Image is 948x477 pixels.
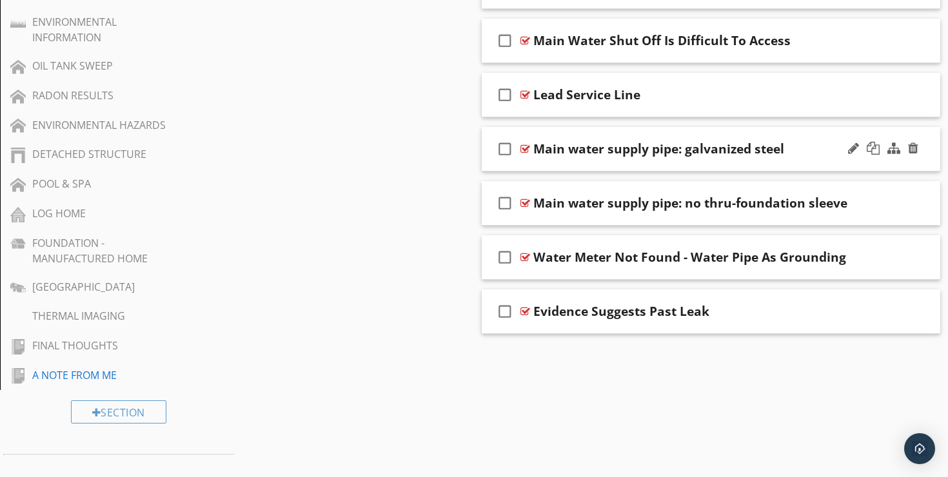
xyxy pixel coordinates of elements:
div: Water Meter Not Found - Water Pipe As Grounding [533,249,846,265]
div: Main Water Shut Off Is Difficult To Access [533,33,791,48]
div: ENVIRONMENTAL HAZARDS [32,117,176,133]
div: DETACHED STRUCTURE [32,146,176,162]
div: ENVIRONMENTAL INFORMATION [32,14,176,45]
div: [GEOGRAPHIC_DATA] [32,279,176,295]
div: Open Intercom Messenger [904,433,935,464]
div: RADON RESULTS [32,88,176,103]
i: check_box_outline_blank [495,188,515,219]
div: LOG HOME [32,206,176,221]
div: A NOTE FROM ME [32,367,176,383]
div: Evidence Suggests Past Leak [533,304,709,319]
i: check_box_outline_blank [495,296,515,327]
i: check_box_outline_blank [495,79,515,110]
i: check_box_outline_blank [495,242,515,273]
div: FOUNDATION - MANUFACTURED HOME [32,235,176,266]
div: POOL & SPA [32,176,176,191]
div: FINAL THOUGHTS [32,338,176,353]
div: Main water supply pipe: galvanized steel [533,141,784,157]
div: Lead Service Line [533,87,640,102]
div: Section [71,400,166,423]
div: THERMAL IMAGING [32,308,176,324]
i: check_box_outline_blank [495,25,515,56]
div: Main water supply pipe: no thru-foundation sleeve [533,195,847,211]
i: check_box_outline_blank [495,133,515,164]
div: OIL TANK SWEEP [32,58,176,73]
